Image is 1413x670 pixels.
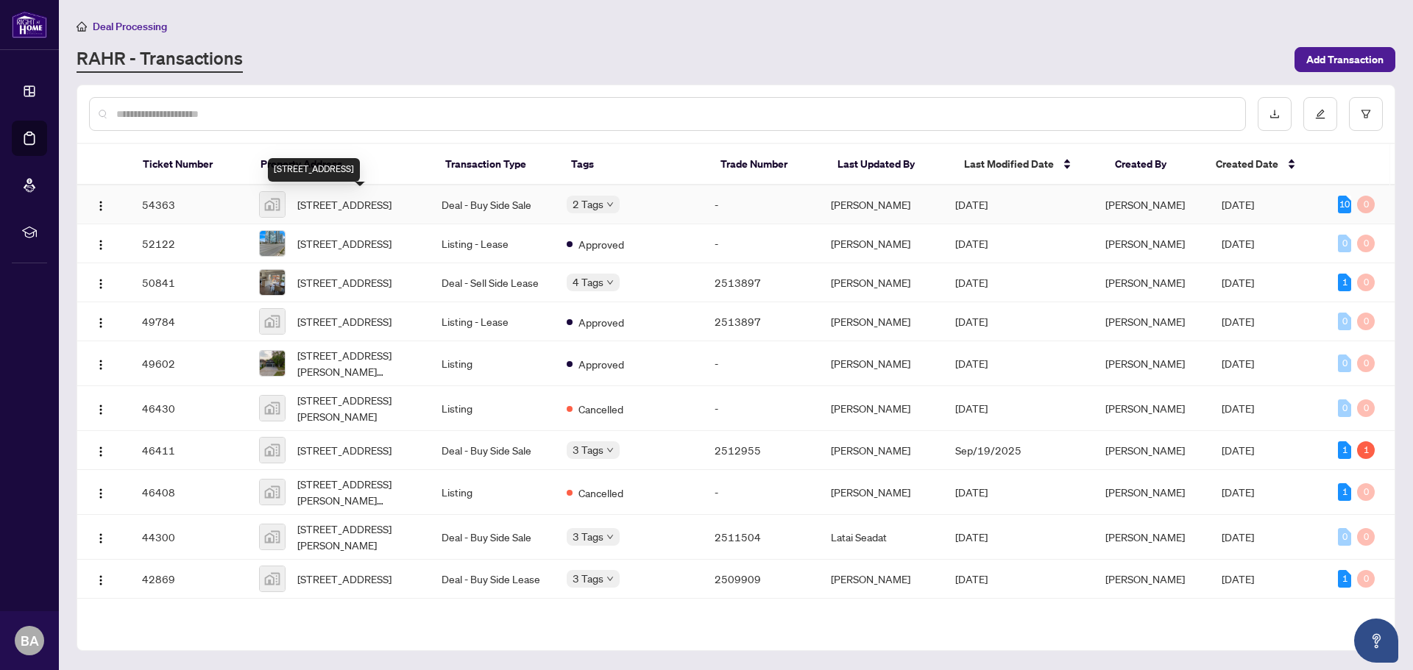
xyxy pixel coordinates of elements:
[297,235,392,252] span: [STREET_ADDRESS]
[703,302,819,341] td: 2513897
[709,144,826,185] th: Trade Number
[130,515,247,560] td: 44300
[819,560,944,599] td: [PERSON_NAME]
[606,279,614,286] span: down
[89,525,113,549] button: Logo
[268,158,360,182] div: [STREET_ADDRESS]
[1357,196,1375,213] div: 0
[703,386,819,431] td: -
[819,431,944,470] td: [PERSON_NAME]
[955,402,988,415] span: [DATE]
[77,46,243,73] a: RAHR - Transactions
[260,566,285,591] img: thumbnail-img
[1222,198,1254,211] span: [DATE]
[95,574,107,586] img: Logo
[1338,313,1351,330] div: 0
[955,237,988,250] span: [DATE]
[89,232,113,255] button: Logo
[430,431,555,470] td: Deal - Buy Side Sale
[95,239,107,251] img: Logo
[260,438,285,463] img: thumbnail-img
[430,515,555,560] td: Deal - Buy Side Sale
[1338,354,1351,372] div: 0
[573,196,603,213] span: 2 Tags
[1222,315,1254,328] span: [DATE]
[1222,572,1254,585] span: [DATE]
[578,485,623,501] span: Cancelled
[1357,441,1375,459] div: 1
[1105,357,1185,370] span: [PERSON_NAME]
[89,480,113,504] button: Logo
[955,443,1021,457] span: Sep/19/2025
[703,560,819,599] td: 2509909
[1222,402,1254,415] span: [DATE]
[573,528,603,545] span: 3 Tags
[955,357,988,370] span: [DATE]
[430,341,555,386] td: Listing
[1222,485,1254,499] span: [DATE]
[1204,144,1322,185] th: Created Date
[430,185,555,224] td: Deal - Buy Side Sale
[1357,570,1375,588] div: 0
[1269,109,1280,119] span: download
[606,201,614,208] span: down
[819,470,944,515] td: [PERSON_NAME]
[430,560,555,599] td: Deal - Buy Side Lease
[819,263,944,302] td: [PERSON_NAME]
[1338,274,1351,291] div: 1
[703,263,819,302] td: 2513897
[430,224,555,263] td: Listing - Lease
[1105,443,1185,457] span: [PERSON_NAME]
[819,224,944,263] td: [PERSON_NAME]
[1338,235,1351,252] div: 0
[955,530,988,544] span: [DATE]
[1338,441,1351,459] div: 1
[1105,237,1185,250] span: [PERSON_NAME]
[430,386,555,431] td: Listing
[1222,443,1254,457] span: [DATE]
[1361,109,1371,119] span: filter
[1354,619,1398,663] button: Open asap
[433,144,559,185] th: Transaction Type
[297,571,392,587] span: [STREET_ADDRESS]
[606,533,614,541] span: down
[260,396,285,421] img: thumbnail-img
[826,144,952,185] th: Last Updated By
[703,470,819,515] td: -
[703,431,819,470] td: 2512955
[819,185,944,224] td: [PERSON_NAME]
[1315,109,1325,119] span: edit
[819,341,944,386] td: [PERSON_NAME]
[297,476,419,508] span: [STREET_ADDRESS][PERSON_NAME][PERSON_NAME]
[95,200,107,212] img: Logo
[1338,399,1351,417] div: 0
[130,560,247,599] td: 42869
[1295,47,1395,72] button: Add Transaction
[95,488,107,499] img: Logo
[430,263,555,302] td: Deal - Sell Side Lease
[1306,48,1384,71] span: Add Transaction
[1338,528,1351,546] div: 0
[260,480,285,505] img: thumbnail-img
[130,431,247,470] td: 46411
[1105,315,1185,328] span: [PERSON_NAME]
[1222,276,1254,289] span: [DATE]
[130,341,247,386] td: 49602
[260,192,285,217] img: thumbnail-img
[964,156,1054,172] span: Last Modified Date
[1357,274,1375,291] div: 0
[297,313,392,329] span: [STREET_ADDRESS]
[955,315,988,328] span: [DATE]
[89,567,113,591] button: Logo
[955,198,988,211] span: [DATE]
[95,359,107,371] img: Logo
[573,274,603,291] span: 4 Tags
[297,521,419,553] span: [STREET_ADDRESS][PERSON_NAME]
[297,196,392,213] span: [STREET_ADDRESS]
[130,185,247,224] td: 54363
[130,470,247,515] td: 46408
[1105,530,1185,544] span: [PERSON_NAME]
[297,392,419,424] span: [STREET_ADDRESS][PERSON_NAME]
[1349,97,1383,131] button: filter
[21,630,39,651] span: BA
